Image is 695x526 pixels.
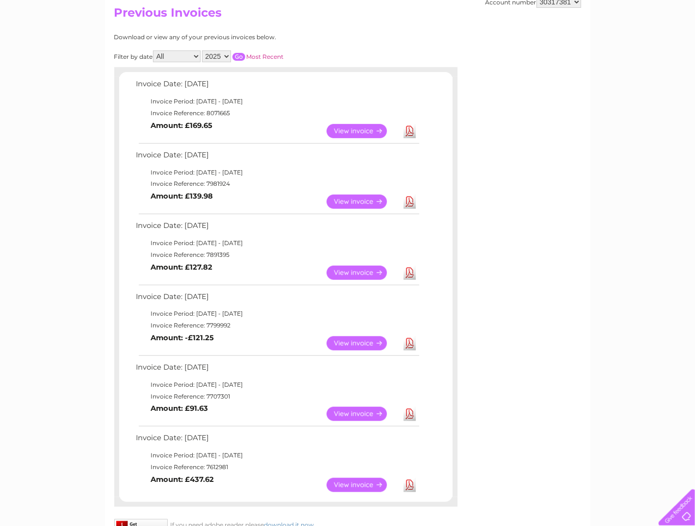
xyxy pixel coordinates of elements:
b: Amount: £91.63 [151,404,208,413]
div: Clear Business is a trading name of Verastar Limited (registered in [GEOGRAPHIC_DATA] No. 3667643... [116,5,580,48]
a: Most Recent [247,53,284,60]
td: Invoice Period: [DATE] - [DATE] [134,96,421,107]
div: Download or view any of your previous invoices below. [114,34,372,41]
a: Download [404,195,416,209]
td: Invoice Date: [DATE] [134,431,421,450]
a: View [327,407,399,421]
td: Invoice Date: [DATE] [134,361,421,379]
td: Invoice Reference: 7707301 [134,391,421,402]
td: Invoice Period: [DATE] - [DATE] [134,167,421,178]
td: Invoice Period: [DATE] - [DATE] [134,237,421,249]
a: Water [522,42,541,49]
a: Download [404,407,416,421]
td: Invoice Date: [DATE] [134,219,421,237]
a: View [327,336,399,351]
td: Invoice Reference: 7612981 [134,461,421,473]
a: 0333 014 3131 [510,5,578,17]
b: Amount: £437.62 [151,475,214,484]
div: Filter by date [114,50,372,62]
a: Download [404,266,416,280]
a: Blog [610,42,624,49]
h2: Previous Invoices [114,6,581,25]
td: Invoice Date: [DATE] [134,77,421,96]
td: Invoice Reference: 7799992 [134,320,421,331]
a: View [327,195,399,209]
b: Amount: £169.65 [151,121,213,130]
a: Log out [663,42,686,49]
b: Amount: £139.98 [151,192,213,200]
a: Telecoms [574,42,604,49]
a: Contact [630,42,654,49]
td: Invoice Period: [DATE] - [DATE] [134,450,421,461]
img: logo.png [25,25,75,55]
a: View [327,478,399,492]
b: Amount: £127.82 [151,263,213,272]
td: Invoice Reference: 7981924 [134,178,421,190]
a: Download [404,124,416,138]
td: Invoice Reference: 8071665 [134,107,421,119]
td: Invoice Reference: 7891395 [134,249,421,261]
a: View [327,266,399,280]
td: Invoice Period: [DATE] - [DATE] [134,308,421,320]
a: Download [404,478,416,492]
b: Amount: -£121.25 [151,333,214,342]
td: Invoice Date: [DATE] [134,149,421,167]
a: View [327,124,399,138]
td: Invoice Date: [DATE] [134,290,421,308]
a: Download [404,336,416,351]
a: Energy [547,42,568,49]
td: Invoice Period: [DATE] - [DATE] [134,379,421,391]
